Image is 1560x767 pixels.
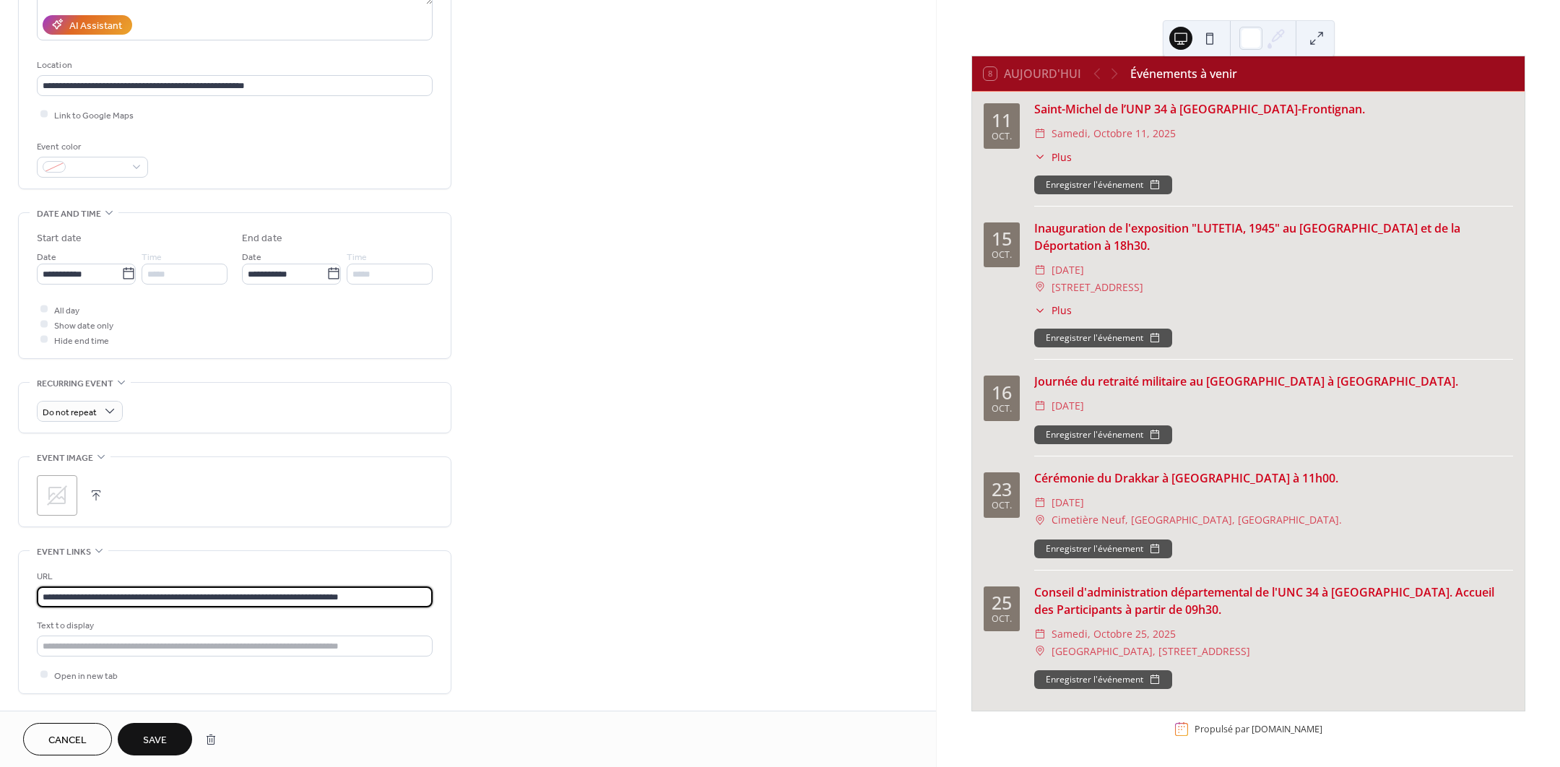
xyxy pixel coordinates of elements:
span: [GEOGRAPHIC_DATA], [STREET_ADDRESS] [1052,643,1250,660]
div: End date [242,231,282,246]
span: Save [143,733,167,748]
button: ​Plus [1034,149,1072,165]
div: Location [37,58,430,73]
div: ​ [1034,643,1046,660]
button: Cancel [23,723,112,755]
button: Enregistrer l'événement [1034,175,1172,194]
div: URL [37,569,430,584]
button: AI Assistant [43,15,132,35]
div: Text to display [37,618,430,633]
div: ​ [1034,149,1046,165]
span: Time [142,249,162,264]
div: oct. [992,251,1012,260]
div: ​ [1034,303,1046,318]
span: samedi, octobre 11, 2025 [1052,125,1176,142]
span: Do not repeat [43,404,97,420]
div: 11 [992,111,1012,129]
span: Date [37,249,56,264]
span: Show date only [54,318,113,333]
span: [DATE] [1052,261,1084,279]
span: Event image [37,451,93,466]
span: Link to Google Maps [54,108,134,123]
div: ​ [1034,261,1046,279]
span: Date and time [37,207,101,222]
div: Inauguration de l'exposition "LUTETIA, 1945" au [GEOGRAPHIC_DATA] et de la Déportation à 18h30. [1034,220,1513,254]
div: Cérémonie du Drakkar à [GEOGRAPHIC_DATA] à 11h00. [1034,469,1513,487]
div: oct. [992,615,1012,624]
span: Plus [1052,303,1072,318]
div: ​ [1034,125,1046,142]
div: ; [37,475,77,516]
div: Event color [37,139,145,155]
div: Journée du retraité militaire au [GEOGRAPHIC_DATA] à [GEOGRAPHIC_DATA]. [1034,373,1513,390]
span: Recurring event [37,376,113,391]
span: Plus [1052,149,1072,165]
a: [DOMAIN_NAME] [1252,723,1322,735]
div: ​ [1034,279,1046,296]
span: [DATE] [1052,397,1084,415]
div: 15 [992,230,1012,248]
span: Cimetière Neuf, [GEOGRAPHIC_DATA], [GEOGRAPHIC_DATA]. [1052,511,1342,529]
div: ​ [1034,397,1046,415]
div: ​ [1034,511,1046,529]
div: AI Assistant [69,18,122,33]
div: ​ [1034,625,1046,643]
button: Enregistrer l'événement [1034,425,1172,444]
span: samedi, octobre 25, 2025 [1052,625,1176,643]
span: Time [347,249,367,264]
div: Propulsé par [1195,723,1322,735]
div: oct. [992,132,1012,142]
span: Hide end time [54,333,109,348]
span: Event links [37,545,91,560]
span: Open in new tab [54,668,118,683]
button: Save [118,723,192,755]
span: [STREET_ADDRESS] [1052,279,1143,296]
button: Enregistrer l'événement [1034,329,1172,347]
button: ​Plus [1034,303,1072,318]
div: Conseil d'administration départemental de l'UNC 34 à [GEOGRAPHIC_DATA]. Accueil des Participants ... [1034,584,1513,618]
div: oct. [992,501,1012,511]
button: Enregistrer l'événement [1034,539,1172,558]
span: [DATE] [1052,494,1084,511]
span: All day [54,303,79,318]
div: Événements à venir [1130,65,1237,82]
div: oct. [992,404,1012,414]
div: Start date [37,231,82,246]
div: Saint-Michel de l’UNP 34 à [GEOGRAPHIC_DATA]-Frontignan. [1034,100,1513,118]
button: Enregistrer l'événement [1034,670,1172,689]
div: ​ [1034,494,1046,511]
span: Date [242,249,261,264]
span: Cancel [48,733,87,748]
div: 23 [992,480,1012,498]
div: 25 [992,594,1012,612]
div: 16 [992,383,1012,402]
